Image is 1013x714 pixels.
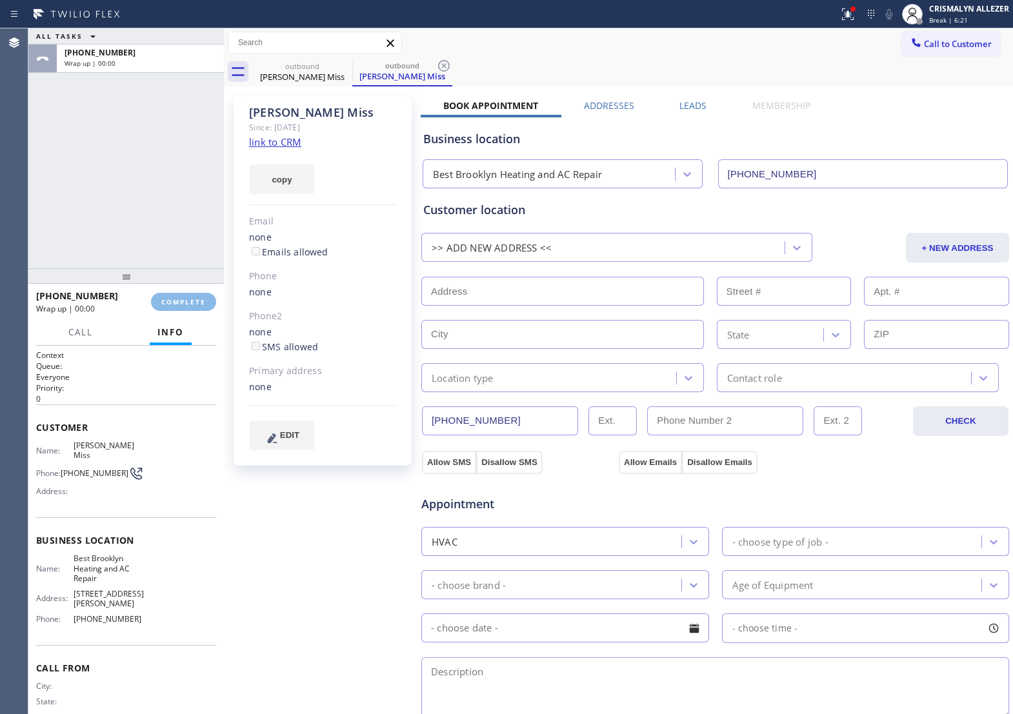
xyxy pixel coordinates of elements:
button: Info [150,320,192,345]
div: Phone2 [249,309,397,324]
input: Search [228,32,401,53]
span: State: [36,697,74,706]
span: Phone: [36,468,61,478]
input: Apt. # [864,277,1009,306]
div: Customer location [423,201,1007,219]
div: Location type [432,370,494,385]
div: Amanda Miss [354,57,451,85]
h2: Queue: [36,361,216,372]
div: [PERSON_NAME] Miss [354,70,451,82]
span: Call to Customer [924,38,992,50]
span: Address: [36,593,74,603]
div: none [249,325,397,355]
input: Ext. [588,406,637,435]
span: Name: [36,564,74,573]
div: Primary address [249,364,397,379]
button: CHECK [913,406,1008,436]
input: Phone Number 2 [647,406,803,435]
div: none [249,285,397,300]
label: Book Appointment [443,99,538,112]
button: EDIT [249,421,315,450]
span: Name: [36,446,74,455]
button: Mute [880,5,898,23]
div: Amanda Miss [254,57,351,86]
div: [PERSON_NAME] Miss [249,105,397,120]
label: SMS allowed [249,341,318,353]
span: Business location [36,534,216,546]
button: Call [61,320,101,345]
input: Phone Number [718,159,1008,188]
input: Phone Number [422,406,578,435]
span: EDIT [280,430,299,440]
button: Disallow SMS [476,451,543,474]
span: Wrap up | 00:00 [36,303,95,314]
span: [PHONE_NUMBER] [65,47,135,58]
span: City: [36,681,74,691]
button: Allow Emails [619,451,682,474]
div: none [249,380,397,395]
span: [PHONE_NUMBER] [74,614,144,624]
div: outbound [254,61,351,71]
span: Break | 6:21 [929,15,968,25]
input: Emails allowed [252,247,260,255]
button: ALL TASKS [28,28,108,44]
p: 0 [36,393,216,404]
div: CRISMALYN ALLEZER [929,3,1009,14]
div: HVAC [432,534,457,549]
span: Phone: [36,614,74,624]
span: Address: [36,486,74,496]
div: State [727,327,750,342]
input: Address [421,277,704,306]
button: Call to Customer [901,32,1000,56]
span: - choose time - [732,622,798,634]
span: Call From [36,662,216,674]
label: Membership [752,99,810,112]
a: link to CRM [249,135,301,148]
button: + NEW ADDRESS [906,233,1009,263]
div: >> ADD NEW ADDRESS << [432,241,552,255]
div: outbound [354,61,451,70]
input: - choose date - [421,613,709,642]
div: - choose type of job - [732,534,828,549]
div: Business location [423,130,1007,148]
div: Contact role [727,370,782,385]
span: COMPLETE [161,297,206,306]
span: Customer [36,421,216,433]
div: [PERSON_NAME] Miss [254,71,351,83]
label: Leads [679,99,707,112]
label: Addresses [584,99,634,112]
div: - choose brand - [432,577,506,592]
div: Best Brooklyn Heating and AC Repair [433,167,602,182]
span: [PHONE_NUMBER] [61,468,128,478]
span: Wrap up | 00:00 [65,59,115,68]
div: none [249,230,397,260]
h2: Priority: [36,382,216,393]
span: Info [157,326,184,338]
span: [PHONE_NUMBER] [36,290,118,302]
input: SMS allowed [252,342,260,350]
input: ZIP [864,320,1009,349]
label: Emails allowed [249,246,328,258]
p: Everyone [36,372,216,382]
span: Best Brooklyn Heating and AC Repair [74,553,144,583]
span: [PERSON_NAME] Miss [74,441,144,461]
h1: Context [36,350,216,361]
input: Street # [717,277,852,306]
button: Allow SMS [422,451,476,474]
button: copy [249,164,315,194]
div: Email [249,214,397,229]
button: COMPLETE [151,293,216,311]
span: Appointment [421,495,616,513]
span: Call [68,326,93,338]
span: ALL TASKS [36,32,83,41]
div: Age of Equipment [732,577,814,592]
div: Phone [249,269,397,284]
div: Since: [DATE] [249,120,397,135]
input: City [421,320,704,349]
input: Ext. 2 [814,406,862,435]
span: [STREET_ADDRESS][PERSON_NAME] [74,589,144,609]
button: Disallow Emails [682,451,757,474]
